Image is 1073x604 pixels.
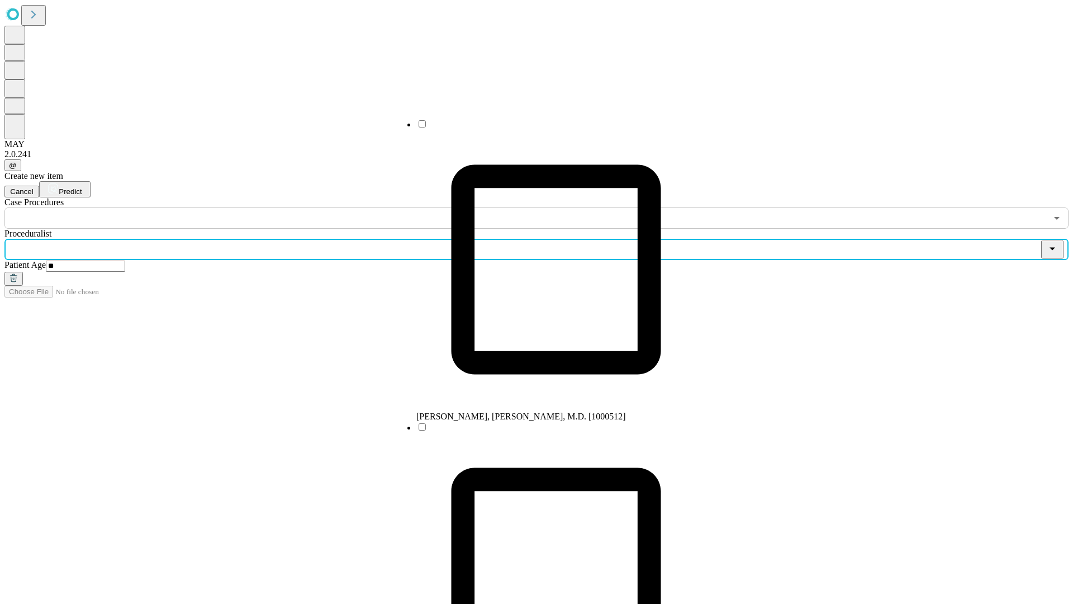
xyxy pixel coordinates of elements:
[4,159,21,171] button: @
[59,187,82,196] span: Predict
[4,229,51,238] span: Proceduralist
[39,181,91,197] button: Predict
[4,197,64,207] span: Scheduled Procedure
[4,139,1069,149] div: MAY
[1041,240,1063,259] button: Close
[4,260,46,270] span: Patient Age
[9,161,17,169] span: @
[4,171,63,181] span: Create new item
[4,149,1069,159] div: 2.0.241
[416,412,626,421] span: [PERSON_NAME], [PERSON_NAME], M.D. [1000512]
[1049,210,1065,226] button: Open
[10,187,34,196] span: Cancel
[4,186,39,197] button: Cancel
